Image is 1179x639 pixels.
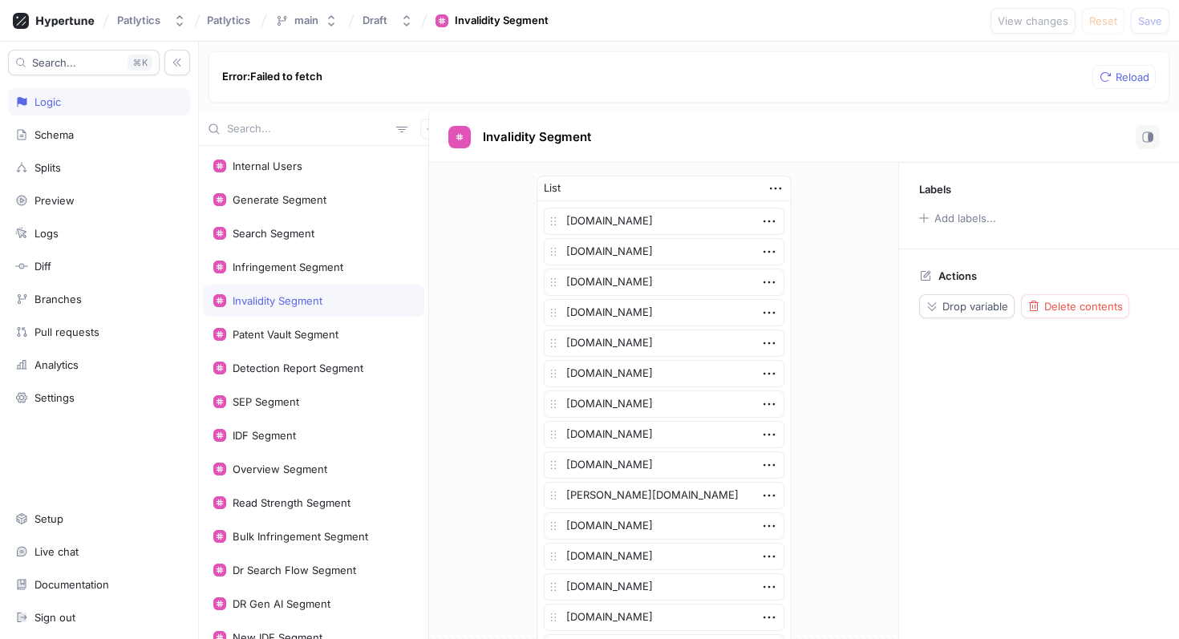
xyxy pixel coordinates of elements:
div: Analytics [34,358,79,371]
textarea: [DOMAIN_NAME] [544,421,784,448]
div: Settings [34,391,75,404]
div: Dr Search Flow Segment [233,564,356,576]
textarea: [DOMAIN_NAME] [544,269,784,296]
textarea: [DOMAIN_NAME] [544,208,784,235]
div: Draft [363,14,387,27]
div: Live chat [34,545,79,558]
span: Delete contents [1044,301,1123,311]
textarea: [DOMAIN_NAME] [544,238,784,265]
div: Preview [34,194,75,207]
textarea: [DOMAIN_NAME] [544,360,784,387]
textarea: [DOMAIN_NAME] [544,451,784,479]
div: Pull requests [34,326,99,338]
button: Drop variable [919,294,1015,318]
textarea: [DOMAIN_NAME] [544,512,784,540]
p: Error: Failed to fetch [222,69,322,85]
div: Add labels... [934,213,996,224]
span: Patlytics [207,14,250,26]
input: Search... [227,121,390,137]
div: main [294,14,318,27]
textarea: [DOMAIN_NAME] [544,299,784,326]
span: View changes [998,16,1068,26]
span: Drop variable [942,301,1008,311]
button: Save [1131,8,1169,34]
div: Documentation [34,578,109,591]
textarea: [PERSON_NAME][DOMAIN_NAME] [544,482,784,509]
div: Search Segment [233,227,314,240]
div: Patlytics [117,14,160,27]
button: View changes [991,8,1076,34]
div: Infringement Segment [233,261,343,273]
p: Actions [938,269,977,282]
button: Reload [1092,65,1156,89]
div: Patent Vault Segment [233,328,338,341]
span: Search... [32,58,76,67]
button: Patlytics [111,7,192,34]
textarea: [DOMAIN_NAME] [544,604,784,631]
textarea: [DOMAIN_NAME] [544,390,784,418]
div: Setup [34,512,63,525]
div: List [544,180,561,196]
p: Labels [919,183,951,196]
div: Splits [34,161,61,174]
div: Overview Segment [233,463,327,475]
span: Reset [1089,16,1117,26]
a: Documentation [8,571,190,598]
textarea: [DOMAIN_NAME] [544,543,784,570]
div: Bulk Infringement Segment [233,530,368,543]
div: Logic [34,95,61,108]
button: Delete contents [1021,294,1129,318]
span: Invalidity Segment [483,131,591,144]
div: Read Strength Segment [233,496,350,509]
div: Schema [34,128,74,141]
div: IDF Segment [233,429,296,442]
div: K [128,55,152,71]
textarea: [DOMAIN_NAME] [544,330,784,357]
div: Detection Report Segment [233,362,363,374]
textarea: [DOMAIN_NAME] [544,573,784,601]
div: DR Gen AI Segment [233,597,330,610]
button: main [269,7,344,34]
div: Invalidity Segment [455,13,549,29]
span: Save [1138,16,1162,26]
div: Diff [34,260,51,273]
div: SEP Segment [233,395,299,408]
div: Logs [34,227,59,240]
div: Branches [34,293,82,305]
button: Add labels... [914,208,1000,229]
div: Invalidity Segment [233,294,322,307]
div: Sign out [34,611,75,624]
div: Internal Users [233,160,302,172]
button: Draft [356,7,419,34]
button: Reset [1082,8,1124,34]
button: Search...K [8,50,160,75]
span: Reload [1116,72,1149,82]
div: Generate Segment [233,193,326,206]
